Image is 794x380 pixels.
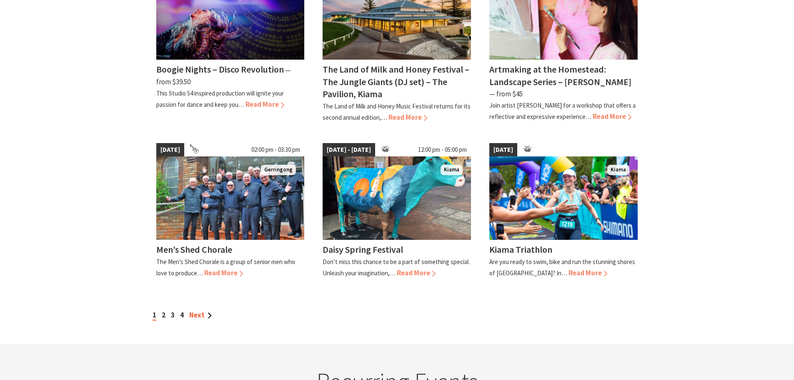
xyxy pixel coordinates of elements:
[323,63,469,99] h4: The Land of Milk and Honey Festival – The Jungle Giants (DJ set) – The Pavilion, Kiama
[189,310,212,320] a: Next
[593,112,631,121] span: Read More
[245,100,284,109] span: Read More
[323,102,471,121] p: The Land of Milk and Honey Music Festival returns for its second annual edition,…
[323,143,471,279] a: [DATE] - [DATE] 12:00 pm - 05:00 pm Dairy Cow Art Kiama Daisy Spring Festival Don’t miss this cha...
[156,143,184,156] span: [DATE]
[153,310,156,321] span: 1
[489,258,635,277] p: Are you ready to swim, bike and run the stunning shores of [GEOGRAPHIC_DATA]? In…
[156,156,305,240] img: Members of the Chorale standing on steps
[607,165,629,175] span: Kiama
[156,143,305,279] a: [DATE] 02:00 pm - 03:30 pm Members of the Chorale standing on steps Gerringong Men’s Shed Chorale...
[156,63,284,75] h4: Boogie Nights – Disco Revolution
[162,310,165,320] a: 2
[261,165,296,175] span: Gerringong
[489,244,552,255] h4: Kiama Triathlon
[204,268,243,277] span: Read More
[323,143,375,156] span: [DATE] - [DATE]
[489,156,638,240] img: kiamatriathlon
[156,258,295,277] p: The Men’s Shed Chorale is a group of senior men who love to produce…
[388,113,427,122] span: Read More
[247,143,304,156] span: 02:00 pm - 03:30 pm
[569,268,607,277] span: Read More
[323,258,470,277] p: Don’t miss this chance to be a part of something special. Unleash your imagination,…
[489,143,517,156] span: [DATE]
[156,65,291,86] span: ⁠— from $39.50
[156,244,232,255] h4: Men’s Shed Chorale
[489,89,523,98] span: ⁠— from $45
[323,244,403,255] h4: Daisy Spring Festival
[489,63,631,87] h4: Artmaking at the Homestead: Landscape Series – [PERSON_NAME]
[180,310,184,320] a: 4
[414,143,471,156] span: 12:00 pm - 05:00 pm
[441,165,463,175] span: Kiama
[323,156,471,240] img: Dairy Cow Art
[156,89,284,108] p: This Studio 54 inspired production will ignite your passion for dance and keep you…
[171,310,175,320] a: 3
[489,143,638,279] a: [DATE] kiamatriathlon Kiama Kiama Triathlon Are you ready to swim, bike and run the stunning shor...
[397,268,436,277] span: Read More
[489,101,636,121] p: Join artist [PERSON_NAME] for a workshop that offers a reflective and expressive experience…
